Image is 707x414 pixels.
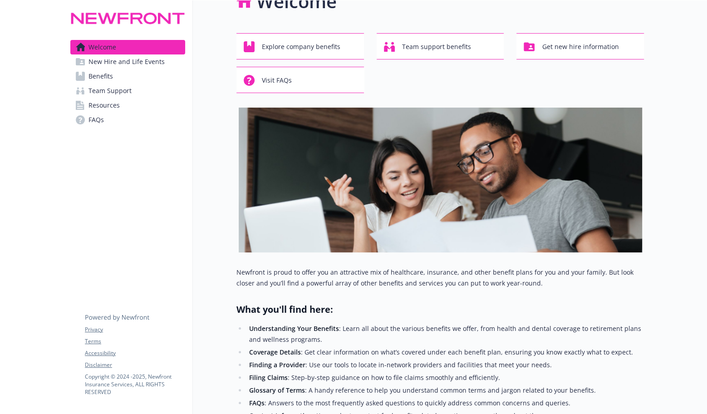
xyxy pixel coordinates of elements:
[85,349,185,357] a: Accessibility
[70,98,185,113] a: Resources
[236,33,364,59] button: Explore company benefits
[85,361,185,369] a: Disclaimer
[516,33,644,59] button: Get new hire information
[249,324,339,333] strong: Understanding Your Benefits
[236,267,644,289] p: Newfront is proud to offer you an attractive mix of healthcare, insurance, and other benefit plan...
[88,113,104,127] span: FAQs
[236,67,364,93] button: Visit FAQs
[249,399,265,407] strong: FAQs
[249,373,288,382] strong: Filing Claims
[88,54,165,69] span: New Hire and Life Events
[377,33,504,59] button: Team support benefits
[88,69,113,84] span: Benefits
[246,372,644,383] li: : Step-by-step guidance on how to file claims smoothly and efficiently.
[85,373,185,396] p: Copyright © 2024 - 2025 , Newfront Insurance Services, ALL RIGHTS RESERVED
[249,386,305,394] strong: Glossary of Terms
[88,40,116,54] span: Welcome
[236,303,644,316] h2: What you'll find here:
[249,360,305,369] strong: Finding a Provider
[88,98,120,113] span: Resources
[85,325,185,334] a: Privacy
[262,72,292,89] span: Visit FAQs
[246,398,644,409] li: : Answers to the most frequently asked questions to quickly address common concerns and queries.
[70,69,185,84] a: Benefits
[85,337,185,345] a: Terms
[246,385,644,396] li: : A handy reference to help you understand common terms and jargon related to your benefits.
[246,347,644,358] li: : Get clear information on what’s covered under each benefit plan, ensuring you know exactly what...
[70,40,185,54] a: Welcome
[402,38,471,55] span: Team support benefits
[542,38,619,55] span: Get new hire information
[246,360,644,370] li: : Use our tools to locate in-network providers and facilities that meet your needs.
[88,84,132,98] span: Team Support
[70,84,185,98] a: Team Support
[239,108,642,252] img: overview page banner
[262,38,340,55] span: Explore company benefits
[246,323,644,345] li: : Learn all about the various benefits we offer, from health and dental coverage to retirement pl...
[70,54,185,69] a: New Hire and Life Events
[70,113,185,127] a: FAQs
[249,348,301,356] strong: Coverage Details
